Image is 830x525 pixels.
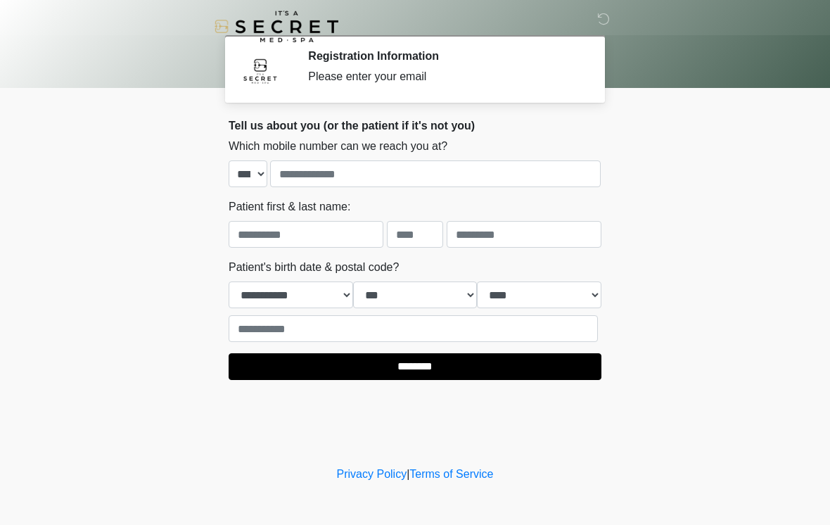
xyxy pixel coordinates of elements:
label: Which mobile number can we reach you at? [229,138,447,155]
label: Patient's birth date & postal code? [229,259,399,276]
a: Terms of Service [409,468,493,480]
label: Patient first & last name: [229,198,350,215]
h2: Registration Information [308,49,580,63]
img: It's A Secret Med Spa Logo [215,11,338,42]
a: Privacy Policy [337,468,407,480]
h2: Tell us about you (or the patient if it's not you) [229,119,601,132]
img: Agent Avatar [239,49,281,91]
a: | [407,468,409,480]
div: Please enter your email [308,68,580,85]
